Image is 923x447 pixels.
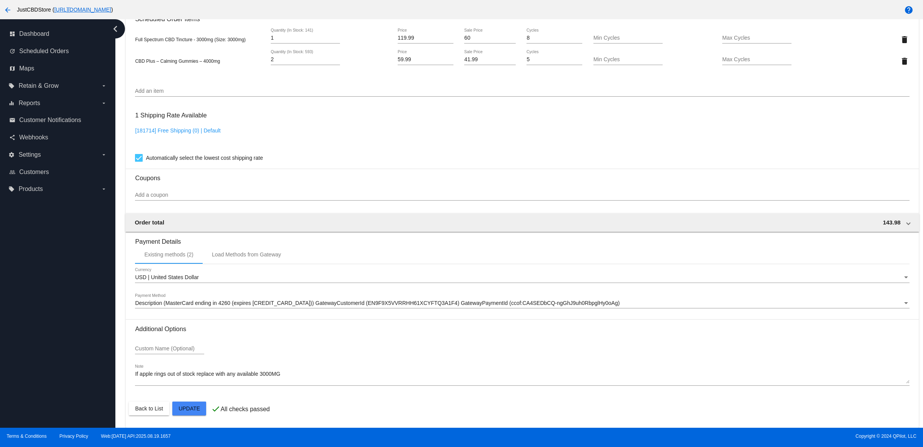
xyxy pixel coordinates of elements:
[101,152,107,158] i: arrow_drop_down
[883,219,901,226] span: 143.98
[7,434,47,439] a: Terms & Conditions
[17,7,113,13] span: JustCBDStore ( )
[19,169,49,176] span: Customers
[101,100,107,106] i: arrow_drop_down
[271,57,340,63] input: Quantity (In Stock: 593)
[9,134,15,141] i: share
[464,57,515,63] input: Sale Price
[468,434,916,439] span: Copyright © 2024 QPilot, LLC
[900,57,909,66] mat-icon: delete
[9,131,107,144] a: share Webhooks
[18,151,41,158] span: Settings
[19,48,69,55] span: Scheduled Orders
[125,213,919,232] mat-expansion-panel-header: Order total 143.98
[18,100,40,107] span: Reports
[19,134,48,141] span: Webhooks
[135,37,245,42] span: Full Spectrum CBD Tincture - 3000mg (Size: 3000mg)
[172,402,206,415] button: Update
[271,35,340,41] input: Quantity (In Stock: 141)
[135,405,163,412] span: Back to List
[8,83,15,89] i: local_offer
[9,28,107,40] a: dashboard Dashboard
[60,434,88,439] a: Privacy Policy
[135,107,207,124] h3: 1 Shipping Rate Available
[135,192,909,198] input: Add a coupon
[9,166,107,178] a: people_outline Customers
[211,404,220,414] mat-icon: check
[135,127,220,134] a: [181714] Free Shipping (0) | Default
[722,57,791,63] input: Max Cycles
[3,5,12,15] mat-icon: arrow_back
[135,346,204,352] input: Custom Name (Optional)
[19,65,34,72] span: Maps
[135,300,620,306] span: Description (MasterCard ending in 4260 (expires [CREDIT_CARD_DATA])) GatewayCustomerId (EN9F9X5VV...
[18,186,43,193] span: Products
[18,82,58,89] span: Retain & Grow
[722,35,791,41] input: Max Cycles
[526,35,582,41] input: Cycles
[101,83,107,89] i: arrow_drop_down
[9,117,15,123] i: email
[109,23,122,35] i: chevron_left
[8,186,15,192] i: local_offer
[904,5,913,15] mat-icon: help
[526,57,582,63] input: Cycles
[135,300,909,306] mat-select: Payment Method
[9,45,107,57] a: update Scheduled Orders
[135,274,198,280] span: USD | United States Dollar
[8,152,15,158] i: settings
[144,251,193,258] div: Existing methods (2)
[178,405,200,412] span: Update
[900,35,909,44] mat-icon: delete
[9,114,107,126] a: email Customer Notifications
[464,35,515,41] input: Sale Price
[146,153,263,162] span: Automatically select the lowest cost shipping rate
[19,30,49,37] span: Dashboard
[135,275,909,281] mat-select: Currency
[9,48,15,54] i: update
[101,186,107,192] i: arrow_drop_down
[135,325,909,333] h3: Additional Options
[8,100,15,106] i: equalizer
[135,59,220,64] span: CBD Plus – Calming Gummies – 4000mg
[9,31,15,37] i: dashboard
[135,88,909,94] input: Add an item
[398,35,453,41] input: Price
[135,232,909,245] h3: Payment Details
[9,62,107,75] a: map Maps
[129,402,169,415] button: Back to List
[212,251,281,258] div: Load Methods from Gateway
[9,65,15,72] i: map
[593,35,663,41] input: Min Cycles
[101,434,171,439] a: Web:[DATE] API:2025.08.19.1657
[9,169,15,175] i: people_outline
[135,219,164,226] span: Order total
[220,406,270,413] p: All checks passed
[19,117,81,124] span: Customer Notifications
[135,169,909,182] h3: Coupons
[54,7,111,13] a: [URL][DOMAIN_NAME]
[398,57,453,63] input: Price
[593,57,663,63] input: Min Cycles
